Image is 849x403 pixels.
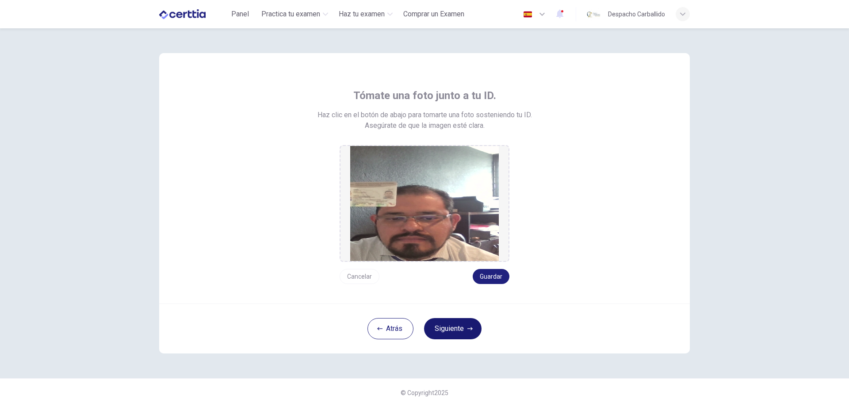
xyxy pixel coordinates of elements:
button: Comprar un Examen [400,6,468,22]
button: Atrás [367,318,413,339]
div: Despacho Carballido [608,9,665,19]
a: CERTTIA logo [159,5,226,23]
span: Haz clic en el botón de abajo para tomarte una foto sosteniendo tu ID. [317,110,532,120]
span: Panel [231,9,249,19]
span: Comprar un Examen [403,9,464,19]
button: Guardar [473,269,509,284]
span: Asegúrate de que la imagen esté clara. [365,120,485,131]
span: Tómate una foto junto a tu ID. [353,88,496,103]
button: Siguiente [424,318,482,339]
img: CERTTIA logo [159,5,206,23]
button: Practica tu examen [258,6,332,22]
img: Profile picture [587,7,601,21]
img: es [522,11,533,18]
span: Practica tu examen [261,9,320,19]
img: preview screemshot [350,146,499,261]
span: © Copyright 2025 [401,389,448,396]
span: Haz tu examen [339,9,385,19]
button: Cancelar [340,269,379,284]
button: Haz tu examen [335,6,396,22]
button: Panel [226,6,254,22]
